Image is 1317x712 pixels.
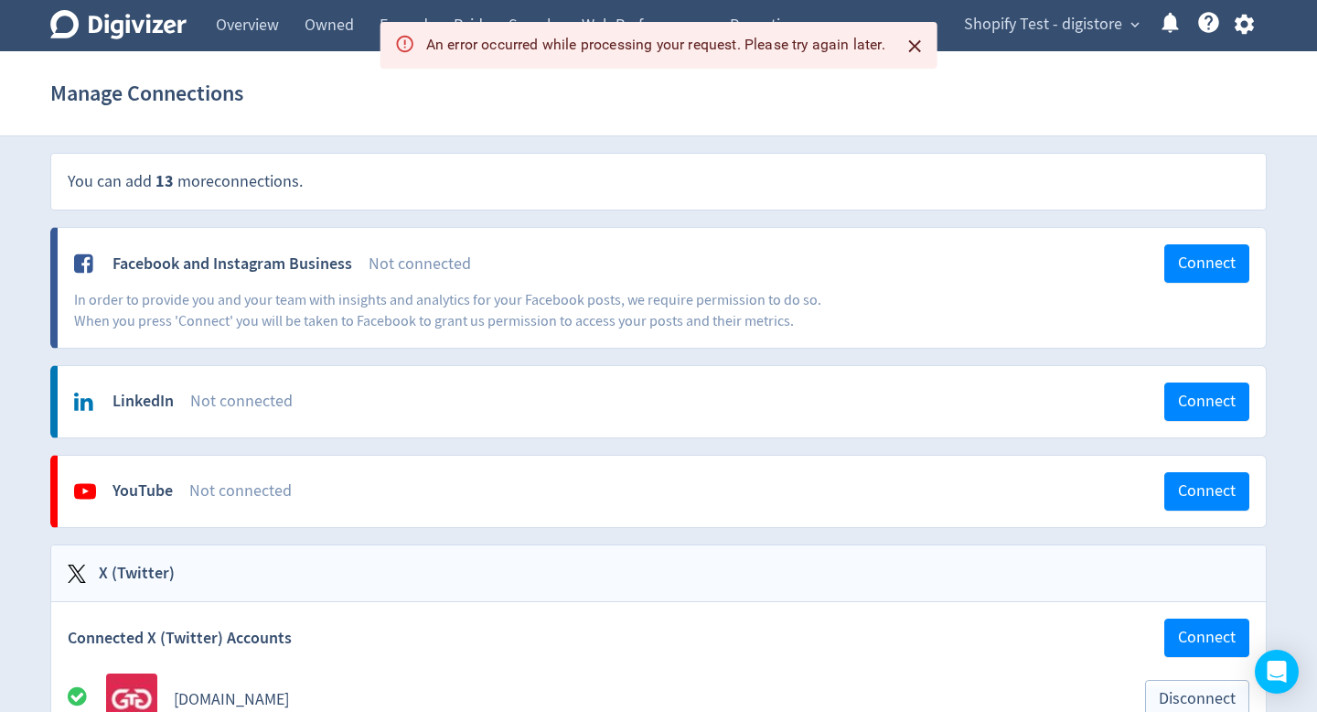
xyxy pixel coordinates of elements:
button: Connect [1164,472,1249,511]
div: Open Intercom Messenger [1255,650,1299,694]
span: Connect [1178,483,1236,500]
span: Disconnect [1159,691,1236,707]
button: Connect [1164,383,1249,421]
a: Facebook and Instagram BusinessNot connectedConnectIn order to provide you and your team with ins... [58,228,1266,348]
a: LinkedInNot connectedConnect [58,366,1266,437]
button: Close [900,31,930,61]
span: Connect [1178,394,1236,410]
span: Connect [1178,255,1236,272]
div: Not connected [190,390,1164,413]
span: In order to provide you and your team with insights and analytics for your Facebook posts, we req... [74,291,821,329]
div: YouTube [112,480,173,502]
h2: X (Twitter) [86,562,175,585]
span: Connected X (Twitter) Accounts [68,627,292,650]
div: LinkedIn [112,390,174,413]
button: Connect [1164,244,1249,283]
span: 13 [155,170,174,192]
div: Not connected [369,253,1164,275]
a: [DOMAIN_NAME] [174,689,289,710]
span: You can add more connections . [68,171,303,192]
span: Shopify Test - digistore [964,10,1122,39]
div: Not connected [189,480,1164,502]
a: YouTubeNot connectedConnect [58,456,1266,527]
span: Connect [1178,630,1236,646]
span: expand_more [1127,16,1143,33]
div: Facebook and Instagram Business [112,253,352,275]
h1: Manage Connections [50,64,243,123]
button: Connect [1164,619,1249,657]
div: An error occurred while processing your request. Please try again later. [426,27,885,63]
button: Shopify Test - digistore [958,10,1144,39]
